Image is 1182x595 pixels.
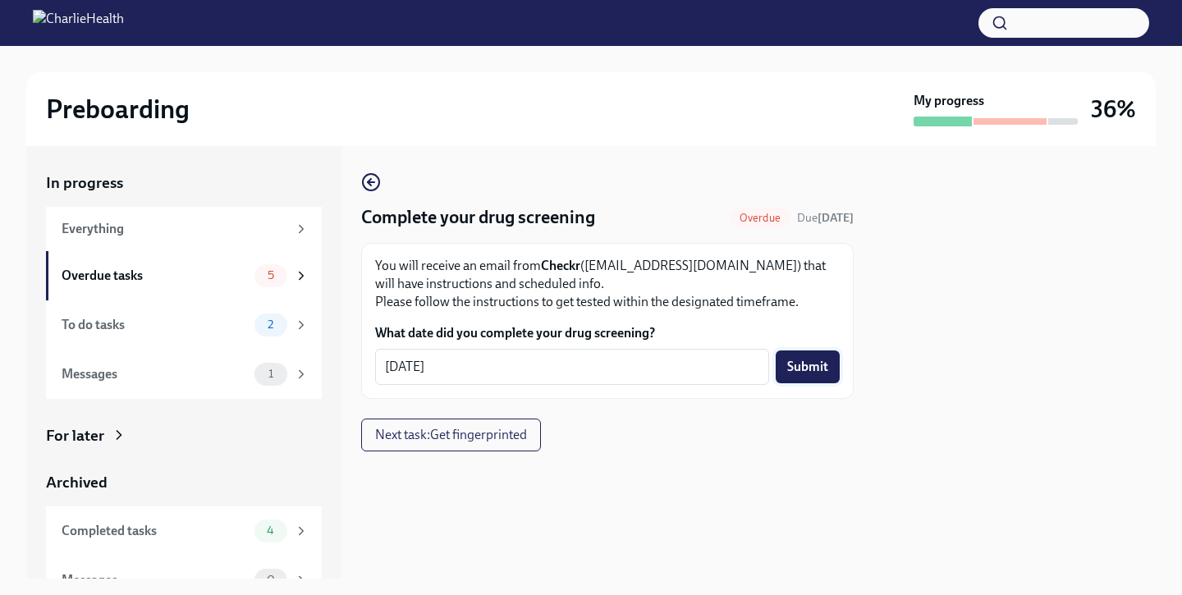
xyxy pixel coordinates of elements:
[46,350,322,399] a: Messages1
[375,324,840,342] label: What date did you complete your drug screening?
[797,210,854,226] span: October 13th, 2025 09:00
[62,522,248,540] div: Completed tasks
[541,258,580,273] strong: Checkr
[258,269,284,281] span: 5
[46,207,322,251] a: Everything
[385,357,759,377] textarea: [DATE]
[257,524,284,537] span: 4
[375,427,527,443] span: Next task : Get fingerprinted
[818,211,854,225] strong: [DATE]
[787,359,828,375] span: Submit
[46,506,322,556] a: Completed tasks4
[62,365,248,383] div: Messages
[361,419,541,451] button: Next task:Get fingerprinted
[1091,94,1136,124] h3: 36%
[62,571,248,589] div: Messages
[46,425,322,446] a: For later
[257,574,285,586] span: 0
[259,368,283,380] span: 1
[46,425,104,446] div: For later
[46,93,190,126] h2: Preboarding
[62,316,248,334] div: To do tasks
[46,300,322,350] a: To do tasks2
[797,211,854,225] span: Due
[258,318,283,331] span: 2
[46,251,322,300] a: Overdue tasks5
[776,350,840,383] button: Submit
[46,172,322,194] a: In progress
[62,220,287,238] div: Everything
[46,472,322,493] a: Archived
[730,212,790,224] span: Overdue
[375,257,840,311] p: You will receive an email from ([EMAIL_ADDRESS][DOMAIN_NAME]) that will have instructions and sch...
[914,92,984,110] strong: My progress
[361,205,595,230] h4: Complete your drug screening
[62,267,248,285] div: Overdue tasks
[33,10,124,36] img: CharlieHealth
